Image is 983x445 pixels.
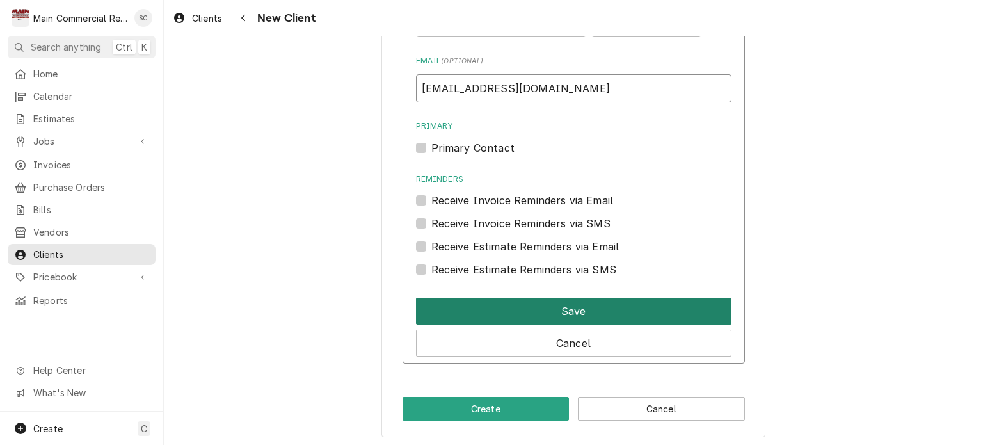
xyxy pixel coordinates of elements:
[33,67,149,81] span: Home
[12,9,29,27] div: M
[431,216,611,231] label: Receive Invoice Reminders via SMS
[8,382,156,403] a: Go to What's New
[416,325,731,357] div: Button Group Row
[31,40,101,54] span: Search anything
[431,193,614,208] label: Receive Invoice Reminders via Email
[253,10,316,27] span: New Client
[192,12,222,25] span: Clients
[416,120,731,155] div: Primary
[416,298,731,325] button: Save
[416,174,731,185] label: Reminders
[33,423,63,434] span: Create
[416,55,731,67] label: Email
[441,57,483,65] span: ( optional )
[33,181,149,194] span: Purchase Orders
[8,199,156,220] a: Bills
[416,55,731,102] div: Email
[233,8,253,28] button: Navigate back
[416,330,731,357] button: Cancel
[33,112,149,125] span: Estimates
[33,134,130,148] span: Jobs
[416,293,731,325] div: Button Group Row
[403,397,570,421] button: Create
[431,140,515,156] label: Primary Contact
[33,386,148,400] span: What's New
[578,397,745,421] button: Cancel
[33,248,149,261] span: Clients
[403,397,745,421] div: Button Group Row
[116,40,132,54] span: Ctrl
[33,12,127,25] div: Main Commercial Refrigeration Service
[33,158,149,172] span: Invoices
[33,294,149,307] span: Reports
[8,177,156,198] a: Purchase Orders
[8,36,156,58] button: Search anythingCtrlK
[8,86,156,107] a: Calendar
[141,40,147,54] span: K
[8,244,156,265] a: Clients
[134,9,152,27] div: SC
[8,108,156,129] a: Estimates
[431,239,619,254] label: Receive Estimate Reminders via Email
[8,154,156,175] a: Invoices
[431,262,616,277] label: Receive Estimate Reminders via SMS
[33,90,149,103] span: Calendar
[134,9,152,27] div: Sharon Campbell's Avatar
[12,9,29,27] div: Main Commercial Refrigeration Service's Avatar
[168,8,227,29] a: Clients
[33,225,149,239] span: Vendors
[8,222,156,243] a: Vendors
[416,293,731,357] div: Button Group
[33,270,130,284] span: Pricebook
[8,290,156,311] a: Reports
[8,360,156,381] a: Go to Help Center
[416,120,731,132] label: Primary
[8,266,156,287] a: Go to Pricebook
[33,364,148,377] span: Help Center
[141,422,147,435] span: C
[8,131,156,152] a: Go to Jobs
[403,397,745,421] div: Button Group
[33,203,149,216] span: Bills
[8,63,156,85] a: Home
[416,174,731,208] div: Reminders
